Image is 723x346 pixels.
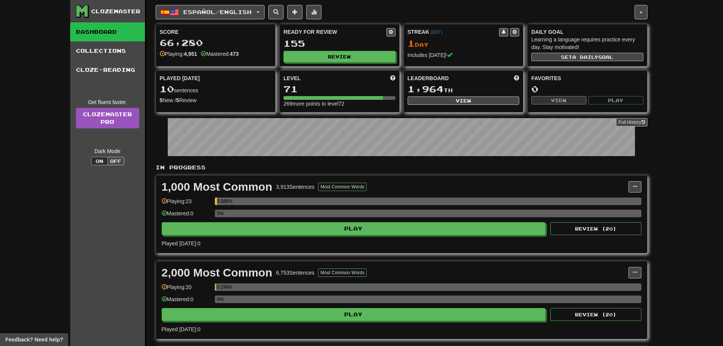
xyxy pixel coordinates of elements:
button: View [531,96,586,104]
div: Includes [DATE]! [408,51,520,59]
div: Daily Goal [531,28,643,36]
span: Español / English [183,9,252,15]
div: 3,913 Sentences [276,183,314,191]
div: Mastered: 0 [162,295,211,308]
div: 6,753 Sentences [276,269,314,276]
div: Mastered: [201,50,239,58]
div: 155 [284,39,395,48]
div: 66,280 [160,38,272,47]
span: Played [DATE] [160,74,200,82]
button: Play [588,96,643,104]
span: Score more points to level up [390,74,395,82]
a: (BST) [431,30,443,35]
span: Leaderboard [408,74,449,82]
a: Cloze-Reading [70,60,145,79]
div: Score [160,28,272,36]
button: Off [107,157,124,165]
strong: 4,951 [184,51,197,57]
span: Level [284,74,301,82]
span: 1 [408,38,415,49]
div: Day [408,39,520,49]
span: This week in points, UTC [514,74,519,82]
span: Open feedback widget [5,336,63,343]
button: Most Common Words [318,269,367,277]
div: Dark Mode [76,147,139,155]
div: th [408,84,520,94]
div: 0 [531,84,643,94]
p: In Progress [156,164,647,171]
button: View [408,96,520,105]
div: Get fluent faster. [76,98,139,106]
div: 71 [284,84,395,94]
div: Favorites [531,74,643,82]
div: Mastered: 0 [162,210,211,222]
strong: 5 [160,97,163,103]
button: Add sentence to collection [287,5,302,19]
span: 10 [160,84,174,94]
div: Playing: [160,50,197,58]
div: Ready for Review [284,28,386,36]
button: Full History [616,118,647,126]
div: 2,000 Most Common [162,267,273,278]
span: Played [DATE]: 0 [162,240,200,246]
div: 269 more points to level 72 [284,100,395,107]
a: Collections [70,41,145,60]
a: Dashboard [70,22,145,41]
a: ClozemasterPro [76,108,139,128]
span: a daily [572,54,598,60]
button: Review (20) [550,308,641,321]
button: Play [162,222,546,235]
button: Español/English [156,5,265,19]
button: On [91,157,108,165]
div: Streak [408,28,499,36]
div: New / Review [160,96,272,104]
div: Learning a language requires practice every day. Stay motivated! [531,36,643,51]
strong: 5 [176,97,179,103]
span: 1,964 [408,84,444,94]
strong: 473 [230,51,239,57]
button: Seta dailygoal [531,53,643,61]
div: Playing: 23 [162,197,211,210]
button: Search sentences [268,5,284,19]
button: More stats [306,5,321,19]
div: sentences [160,84,272,94]
button: Review [284,51,395,62]
div: Playing: 20 [162,283,211,296]
button: Most Common Words [318,183,367,191]
button: Review (20) [550,222,641,235]
div: 1,000 Most Common [162,181,273,193]
button: Play [162,308,546,321]
span: Played [DATE]: 0 [162,326,200,332]
div: Clozemaster [91,8,140,15]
